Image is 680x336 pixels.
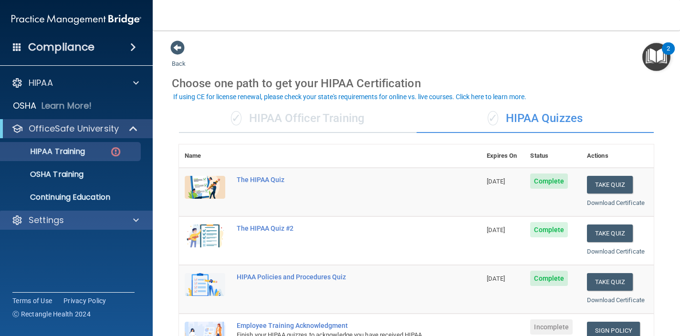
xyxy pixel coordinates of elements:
iframe: Drift Widget Chat Controller [632,287,669,324]
th: Expires On [481,144,524,168]
p: OfficeSafe University [29,123,119,134]
a: HIPAA [11,77,139,89]
span: Complete [530,271,568,286]
div: HIPAA Officer Training [179,104,417,133]
p: HIPAA Training [6,147,85,156]
div: If using CE for license renewal, please check your state's requirements for online vs. live cours... [173,93,526,100]
div: Choose one path to get your HIPAA Certification [172,70,661,97]
span: [DATE] [487,178,505,185]
div: The HIPAA Quiz [237,176,433,183]
button: Take Quiz [587,176,633,193]
div: HIPAA Policies and Procedures Quiz [237,273,433,281]
span: ✓ [231,111,241,125]
th: Name [179,144,231,168]
button: If using CE for license renewal, please check your state's requirements for online vs. live cours... [172,92,528,102]
h4: Compliance [28,41,94,54]
a: Back [172,49,186,67]
p: OSHA [13,100,37,112]
a: Download Certificate [587,296,645,304]
a: Terms of Use [12,296,52,305]
th: Actions [581,144,654,168]
div: 2 [667,49,670,61]
button: Take Quiz [587,224,633,242]
button: Open Resource Center, 2 new notifications [642,43,670,71]
a: OfficeSafe University [11,123,138,134]
a: Download Certificate [587,248,645,255]
span: [DATE] [487,275,505,282]
img: danger-circle.6113f641.png [110,146,122,158]
span: Complete [530,222,568,237]
p: Continuing Education [6,193,136,202]
span: Ⓒ Rectangle Health 2024 [12,309,91,319]
p: Learn More! [42,100,92,112]
span: ✓ [488,111,498,125]
button: Take Quiz [587,273,633,291]
p: OSHA Training [6,170,84,179]
span: Incomplete [530,319,573,335]
div: Employee Training Acknowledgment [237,322,433,329]
div: The HIPAA Quiz #2 [237,224,433,232]
p: HIPAA [29,77,53,89]
p: Settings [29,214,64,226]
div: HIPAA Quizzes [417,104,654,133]
a: Privacy Policy [63,296,106,305]
a: Settings [11,214,139,226]
th: Status [524,144,581,168]
span: Complete [530,173,568,189]
img: PMB logo [11,10,141,29]
span: [DATE] [487,226,505,234]
a: Download Certificate [587,199,645,206]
